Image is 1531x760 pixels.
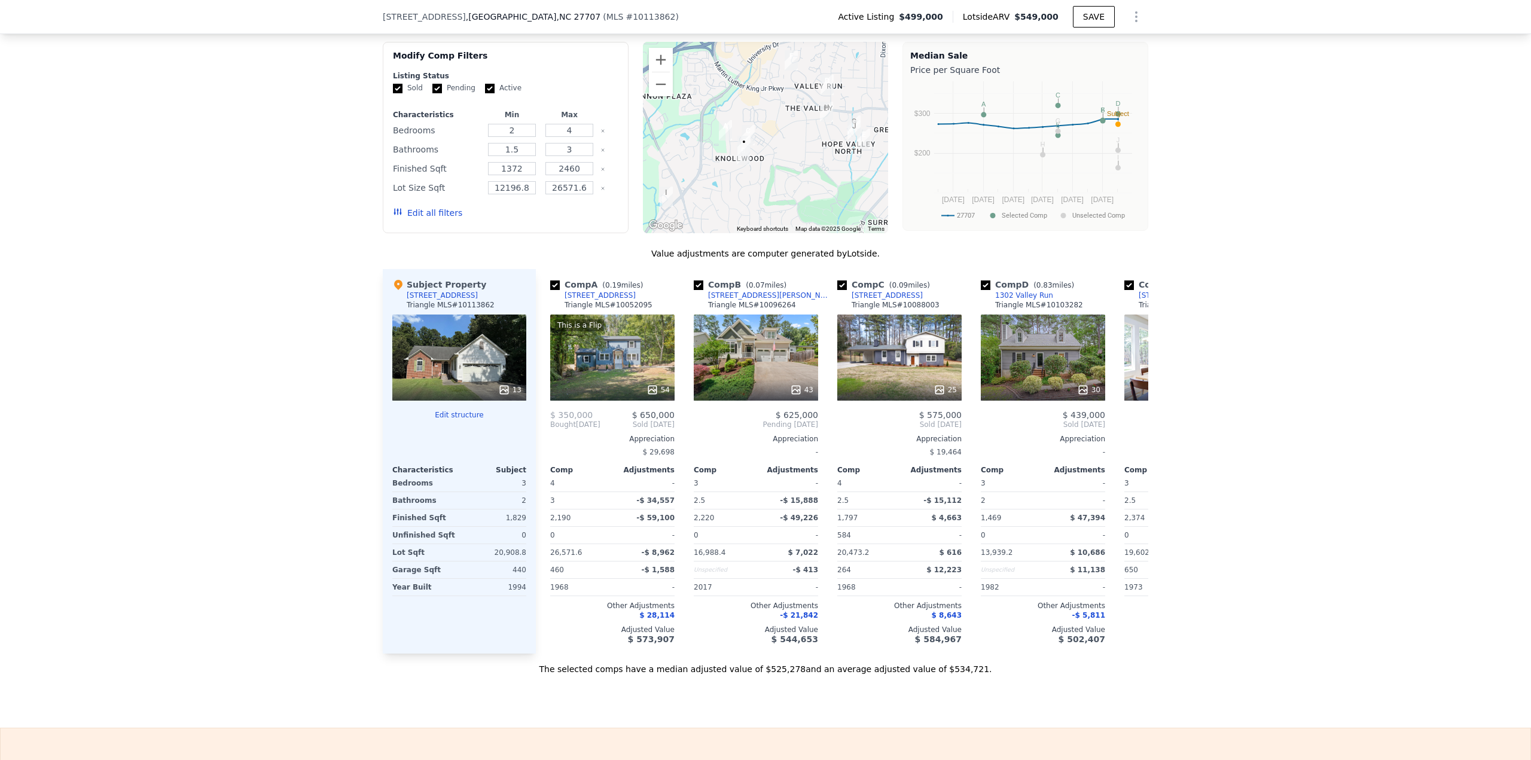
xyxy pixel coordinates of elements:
[910,50,1140,62] div: Median Sale
[1124,492,1184,509] div: 2.5
[795,225,861,232] span: Map data ©2025 Google
[737,120,760,150] div: 3520 Winding Way
[837,579,897,596] div: 1968
[462,527,526,544] div: 0
[462,492,526,509] div: 2
[1124,625,1249,634] div: Adjusted Value
[852,300,940,310] div: Triangle MLS # 10088003
[392,544,457,561] div: Lot Sqft
[732,140,755,170] div: 3914 Old Chapel Hill Rd
[981,531,986,539] span: 0
[550,566,564,574] span: 460
[934,384,957,396] div: 25
[972,196,995,204] text: [DATE]
[392,492,457,509] div: Bathrooms
[910,62,1140,78] div: Price per Square Foot
[636,496,675,505] span: -$ 34,557
[776,410,818,420] span: $ 625,000
[550,410,593,420] span: $ 350,000
[565,300,652,310] div: Triangle MLS # 10052095
[885,281,935,289] span: ( miles)
[1072,611,1105,619] span: -$ 5,811
[1139,291,1210,300] div: [STREET_ADDRESS]
[600,420,675,429] span: Sold [DATE]
[1073,6,1115,28] button: SAVE
[600,186,605,191] button: Clear
[919,410,962,420] span: $ 575,000
[942,196,965,204] text: [DATE]
[914,149,931,157] text: $200
[1061,196,1084,204] text: [DATE]
[914,109,931,118] text: $300
[694,561,754,578] div: Unspecified
[550,479,555,487] span: 4
[1124,479,1129,487] span: 3
[708,300,796,310] div: Triangle MLS # 10096264
[605,281,621,289] span: 0.19
[642,566,675,574] span: -$ 1,588
[1091,196,1114,204] text: [DATE]
[910,78,1140,228] svg: A chart.
[485,84,495,93] input: Active
[1077,384,1100,396] div: 30
[1045,475,1105,492] div: -
[1124,601,1249,611] div: Other Adjustments
[926,566,962,574] span: $ 12,223
[1014,12,1059,22] span: $549,000
[694,531,699,539] span: 0
[694,444,818,460] div: -
[995,300,1083,310] div: Triangle MLS # 10103282
[837,531,851,539] span: 584
[393,50,618,71] div: Modify Comp Filters
[432,83,475,93] label: Pending
[392,465,459,475] div: Characteristics
[981,561,1041,578] div: Unspecified
[694,479,699,487] span: 3
[1117,154,1119,161] text: I
[852,124,875,154] div: 912 Cheviot Ave
[392,561,457,578] div: Garage Sqft
[694,492,754,509] div: 2.5
[995,291,1053,300] div: 1302 Valley Run
[1059,634,1105,644] span: $ 502,407
[550,514,571,522] span: 2,190
[771,634,818,644] span: $ 544,653
[393,83,423,93] label: Sold
[932,514,962,522] span: $ 4,663
[1031,196,1054,204] text: [DATE]
[555,319,604,331] div: This is a Flip
[749,281,765,289] span: 0.07
[485,83,521,93] label: Active
[392,527,457,544] div: Unfinished Sqft
[981,548,1012,557] span: 13,939.2
[981,601,1105,611] div: Other Adjustments
[694,279,791,291] div: Comp B
[1124,279,1221,291] div: Comp E
[597,281,648,289] span: ( miles)
[837,625,962,634] div: Adjusted Value
[550,420,576,429] span: Bought
[550,420,600,429] div: [DATE]
[383,654,1148,675] div: The selected comps have a median adjusted value of $525,278 and an average adjusted value of $534...
[1070,548,1105,557] span: $ 10,686
[1117,136,1120,144] text: J
[837,420,962,429] span: Sold [DATE]
[837,465,899,475] div: Comp
[1002,212,1047,219] text: Selected Comp
[837,479,842,487] span: 4
[837,601,962,611] div: Other Adjustments
[550,579,610,596] div: 1968
[383,248,1148,260] div: Value adjustments are computer generated by Lotside .
[393,207,462,219] button: Edit all filters
[1124,566,1138,574] span: 650
[615,579,675,596] div: -
[632,410,675,420] span: $ 650,000
[1056,117,1061,124] text: G
[550,492,610,509] div: 3
[565,291,636,300] div: [STREET_ADDRESS]
[981,465,1043,475] div: Comp
[758,579,818,596] div: -
[1056,121,1060,129] text: E
[694,548,725,557] span: 16,988.4
[556,12,600,22] span: , NC 27707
